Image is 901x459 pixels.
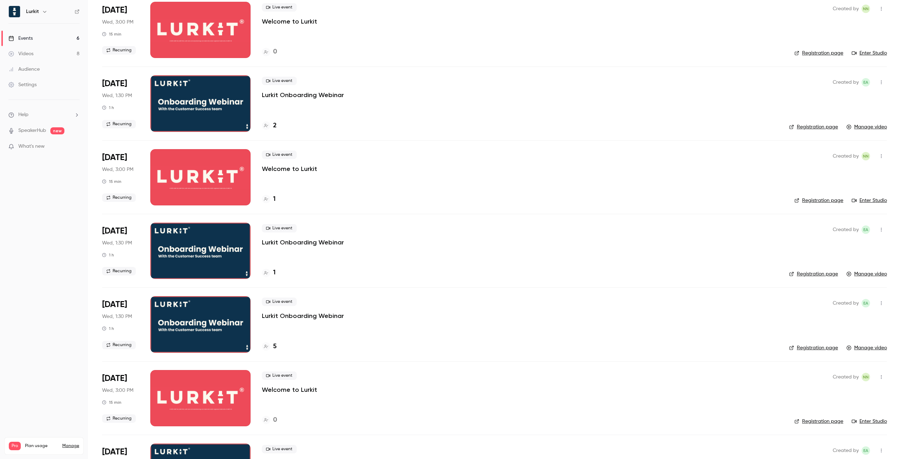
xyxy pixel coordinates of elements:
a: Welcome to Lurkit [262,165,317,173]
span: Recurring [102,267,136,275]
span: Live event [262,445,297,453]
div: Sep 24 Wed, 1:30 PM (Europe/Stockholm) [102,223,139,279]
span: Created by [833,225,859,234]
p: Lurkit Onboarding Webinar [262,312,344,320]
span: Live event [262,298,297,306]
span: NN [863,152,869,160]
span: Wed, 1:30 PM [102,313,132,320]
span: Live event [262,224,297,232]
a: Registration page [794,50,843,57]
span: Live event [262,151,297,159]
span: EA [863,299,868,307]
a: 0 [262,415,277,425]
div: 15 min [102,179,121,184]
span: Live event [262,77,297,85]
span: Etienne Amarilla [862,225,870,234]
span: [DATE] [102,78,127,89]
span: Wed, 1:30 PM [102,240,132,247]
h4: 0 [273,47,277,57]
a: Welcome to Lurkit [262,17,317,26]
span: [DATE] [102,446,127,458]
span: Wed, 3:00 PM [102,19,133,26]
a: Enter Studio [852,197,887,204]
a: Lurkit Onboarding Webinar [262,238,344,247]
div: Sep 17 Wed, 1:30 PM (Europe/Stockholm) [102,296,139,352]
div: 15 min [102,400,121,405]
li: help-dropdown-opener [8,111,80,119]
h4: 1 [273,268,276,278]
div: 1 h [102,105,114,110]
div: Audience [8,66,40,73]
a: 0 [262,47,277,57]
div: Sep 24 Wed, 3:00 PM (Europe/Stockholm) [102,149,139,205]
h4: 5 [273,342,277,351]
span: NN [863,373,869,381]
a: Lurkit Onboarding Webinar [262,91,344,99]
h4: 1 [273,195,276,204]
span: Etienne Amarilla [862,299,870,307]
span: EA [863,225,868,234]
img: Lurkit [9,6,20,17]
span: [DATE] [102,152,127,163]
span: Created by [833,299,859,307]
a: Manage [62,443,79,449]
span: Recurring [102,120,136,128]
a: Manage video [846,344,887,351]
a: 1 [262,268,276,278]
span: Natalia Nobrega [862,152,870,160]
span: Help [18,111,29,119]
span: Created by [833,152,859,160]
h4: 2 [273,121,277,130]
div: Events [8,35,33,42]
div: Videos [8,50,33,57]
a: 2 [262,121,277,130]
span: Recurring [102,341,136,349]
span: [DATE] [102,225,127,237]
a: 1 [262,195,276,204]
span: EA [863,446,868,455]
span: Recurring [102,193,136,202]
span: Created by [833,5,859,13]
span: Etienne Amarilla [862,446,870,455]
a: Manage video [846,270,887,278]
div: Oct 1 Wed, 1:30 PM (Europe/Stockholm) [102,75,139,132]
span: EA [863,78,868,87]
span: Created by [833,78,859,87]
a: Registration page [794,418,843,425]
span: Natalia Nobrega [862,5,870,13]
span: Plan usage [25,443,58,449]
span: Created by [833,373,859,381]
a: Manage video [846,123,887,130]
a: Registration page [789,344,838,351]
a: Registration page [794,197,843,204]
span: [DATE] [102,373,127,384]
span: Natalia Nobrega [862,373,870,381]
span: Recurring [102,414,136,423]
span: new [50,127,64,134]
a: Registration page [789,123,838,130]
span: [DATE] [102,299,127,310]
span: [DATE] [102,5,127,16]
span: What's new [18,143,45,150]
span: Created by [833,446,859,455]
a: Welcome to Lurkit [262,385,317,394]
div: 1 h [102,326,114,331]
span: Wed, 1:30 PM [102,92,132,99]
a: 5 [262,342,277,351]
span: Recurring [102,46,136,55]
iframe: Noticeable Trigger [71,144,80,150]
span: Wed, 3:00 PM [102,166,133,173]
h6: Lurkit [26,8,39,15]
a: Enter Studio [852,418,887,425]
span: Live event [262,371,297,380]
a: Enter Studio [852,50,887,57]
h4: 0 [273,415,277,425]
div: Sep 10 Wed, 3:00 PM (Europe/Stockholm) [102,370,139,426]
div: 1 h [102,252,114,258]
span: NN [863,5,869,13]
span: Wed, 3:00 PM [102,387,133,394]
